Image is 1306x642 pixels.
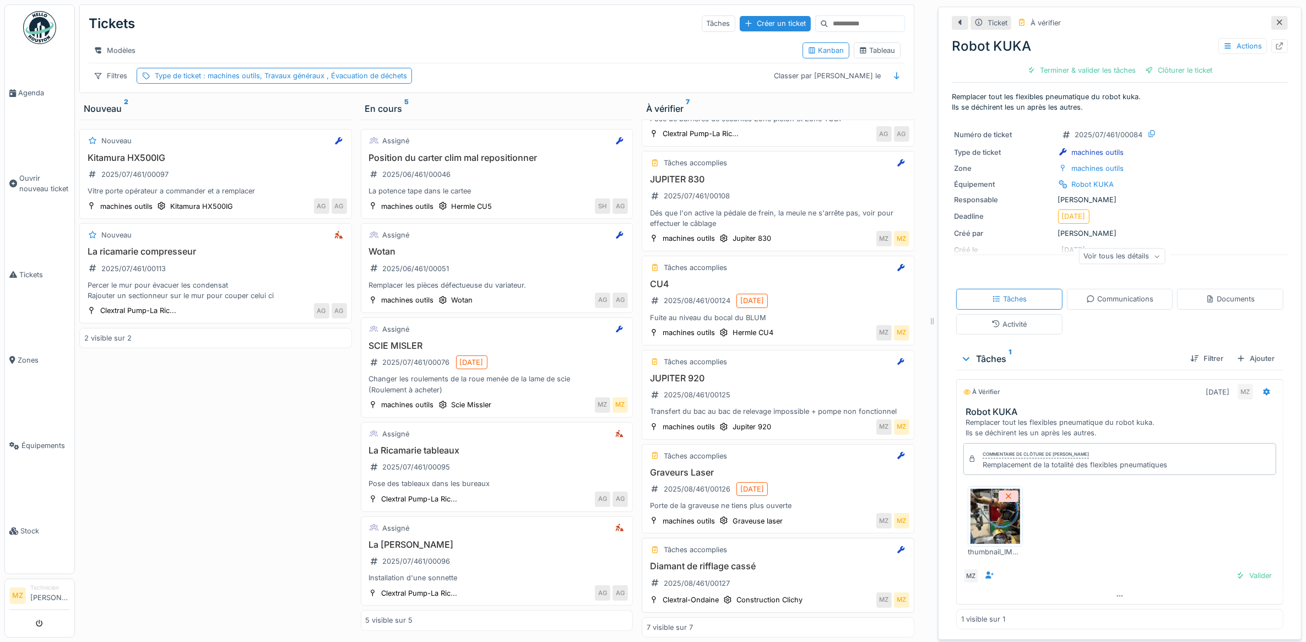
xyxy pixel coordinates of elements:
[405,102,409,115] sup: 5
[613,397,628,413] div: MZ
[155,71,407,81] div: Type de ticket
[1072,163,1124,174] div: machines outils
[366,246,628,257] h3: Wotan
[383,556,451,567] div: 2025/07/461/00096
[702,15,735,31] div: Tâches
[740,16,811,31] div: Créer un ticket
[954,195,1286,205] div: [PERSON_NAME]
[84,246,347,257] h3: La ricamarie compresseur
[663,128,739,139] div: Clextral Pump-La Ric...
[124,102,128,115] sup: 2
[894,325,909,341] div: MZ
[733,516,783,526] div: Graveuse laser
[1186,351,1228,366] div: Filtrer
[382,295,434,305] div: machines outils
[18,88,70,98] span: Agenda
[366,445,628,456] h3: La Ricamarie tableaux
[992,294,1027,304] div: Tâches
[9,587,26,604] li: MZ
[383,357,450,368] div: 2025/07/461/00076
[383,523,410,533] div: Assigné
[201,72,407,80] span: : machines outils, Travaux généraux , Évacuation de déchets
[20,526,70,536] span: Stock
[954,147,1054,158] div: Type de ticket
[5,488,74,574] a: Stock
[595,198,610,214] div: SH
[366,478,628,489] div: Pose des tableaux dans les bureaux
[971,489,1020,544] img: d7dugi1moea8huoybnjzyx3ttbjc
[452,201,492,212] div: Hermle CU5
[1009,352,1011,365] sup: 1
[21,440,70,451] span: Équipements
[664,262,727,273] div: Tâches accomplies
[89,42,140,58] div: Modèles
[876,419,892,435] div: MZ
[366,280,628,290] div: Remplacer les pièces défectueuse du variateur.
[460,357,484,368] div: [DATE]
[452,400,492,410] div: Scie Missler
[954,179,1054,190] div: Équipement
[963,387,1000,397] div: À vérifier
[966,417,1278,438] div: Remplacer tout les flexibles pneumatique du robot kuka. Ils se déchirent les un après les autres.
[876,126,892,142] div: AG
[383,324,410,335] div: Assigné
[1206,387,1229,397] div: [DATE]
[1232,351,1279,366] div: Ajouter
[968,547,1023,557] div: thumbnail_IMG_4220.jpg
[1075,130,1143,140] div: 2025/07/461/00084
[663,233,715,244] div: machines outils
[383,462,451,472] div: 2025/07/461/00095
[894,513,909,528] div: MZ
[366,573,628,583] div: Installation d'une sonnette
[954,130,1054,140] div: Numéro de ticket
[595,293,610,308] div: AG
[101,263,166,274] div: 2025/07/461/00113
[894,126,909,142] div: AG
[5,232,74,317] a: Tickets
[991,319,1027,330] div: Activité
[859,45,896,56] div: Tableau
[314,303,329,319] div: AG
[314,198,329,214] div: AG
[5,50,74,136] a: Agenda
[733,233,771,244] div: Jupiter 830
[1023,63,1141,78] div: Terminer & valider les tâches
[366,341,628,351] h3: SCIE MISLER
[332,198,347,214] div: AG
[613,198,628,214] div: AG
[663,327,715,338] div: machines outils
[647,174,909,185] h3: JUPITER 830
[647,500,909,511] div: Porte de la graveuse ne tiens plus ouverte
[876,592,892,608] div: MZ
[663,595,719,605] div: Clextral-Ondaine
[663,516,715,526] div: machines outils
[769,68,886,84] div: Classer par [PERSON_NAME] le
[366,615,413,625] div: 5 visible sur 5
[664,357,727,367] div: Tâches accomplies
[647,208,909,229] div: Dés que l'on active la pédale de frein, la meule ne s'arrête pas, voir pour effectuer le câblage
[452,295,473,305] div: Wotan
[595,585,610,601] div: AG
[366,540,628,550] h3: La [PERSON_NAME]
[1072,179,1114,190] div: Robot KUKA
[733,327,773,338] div: Hermle CU4
[686,102,690,115] sup: 7
[383,230,410,240] div: Assigné
[894,592,909,608] div: MZ
[983,460,1167,470] div: Remplacement de la totalité des flexibles pneumatiques
[876,325,892,341] div: MZ
[1086,294,1153,304] div: Communications
[366,186,628,196] div: La potence tape dans le cartee
[808,45,844,56] div: Kanban
[954,228,1286,239] div: [PERSON_NAME]
[100,201,153,212] div: machines outils
[1031,18,1061,28] div: À vérifier
[383,429,410,439] div: Assigné
[664,484,730,494] div: 2025/08/461/00126
[876,513,892,528] div: MZ
[664,295,730,306] div: 2025/08/461/00124
[89,68,132,84] div: Filtres
[1206,294,1255,304] div: Documents
[84,333,132,343] div: 2 visible sur 2
[954,228,1054,239] div: Créé par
